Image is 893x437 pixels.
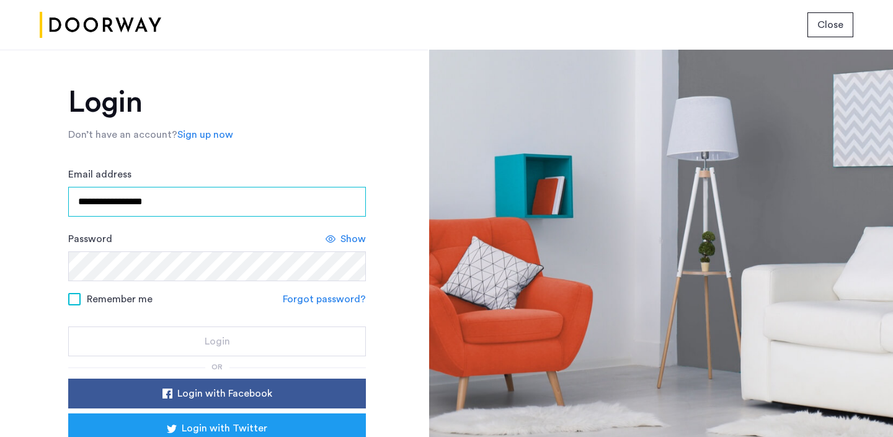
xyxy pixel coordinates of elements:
span: Login with Facebook [177,386,272,401]
label: Email address [68,167,131,182]
span: Don’t have an account? [68,130,177,140]
button: button [68,379,366,408]
a: Sign up now [177,127,233,142]
span: Login with Twitter [182,421,267,436]
span: Login [205,334,230,349]
span: Close [817,17,843,32]
a: Forgot password? [283,292,366,307]
img: logo [40,2,161,48]
span: or [211,363,223,371]
button: button [807,12,853,37]
span: Show [340,232,366,246]
button: button [68,327,366,356]
h1: Login [68,88,366,117]
label: Password [68,232,112,246]
span: Remember me [87,292,153,307]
